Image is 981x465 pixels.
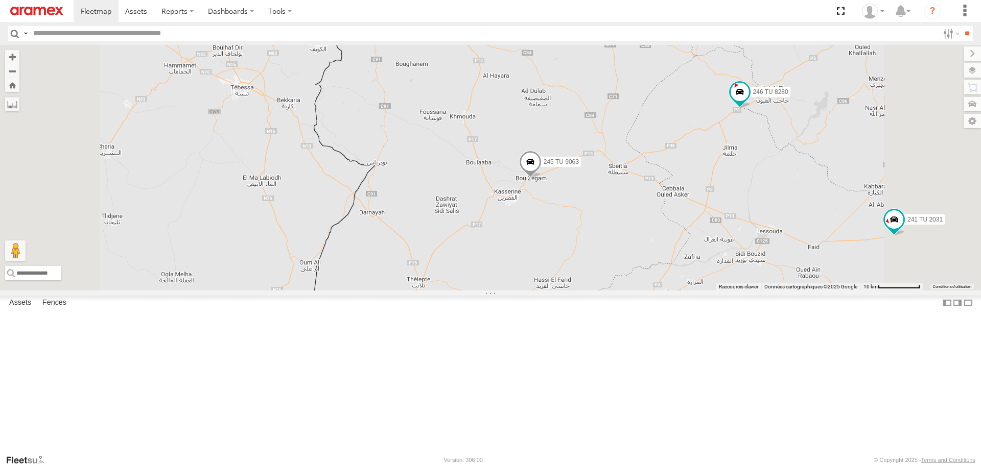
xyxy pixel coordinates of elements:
[5,78,19,92] button: Zoom Home
[907,216,943,223] span: 241 TU 2031
[4,296,36,310] label: Assets
[860,283,923,290] button: Échelle de la carte : 10 km pour 79 pixels
[952,296,963,310] label: Dock Summary Table to the Right
[5,64,19,78] button: Zoom out
[963,296,973,310] label: Hide Summary Table
[863,284,878,289] span: 10 km
[719,283,758,290] button: Raccourcis clavier
[924,3,941,19] i: ?
[933,284,972,288] a: Conditions d'utilisation (s'ouvre dans un nouvel onglet)
[858,4,888,19] div: Youssef Smat
[37,296,72,310] label: Fences
[753,89,788,96] span: 246 TU 8280
[942,296,952,310] label: Dock Summary Table to the Left
[764,284,857,289] span: Données cartographiques ©2025 Google
[10,7,63,15] img: aramex-logo.svg
[544,158,579,165] span: 245 TU 9063
[5,97,19,111] label: Measure
[21,26,30,41] label: Search Query
[5,50,19,64] button: Zoom in
[444,457,483,463] div: Version: 306.00
[921,457,975,463] a: Terms and Conditions
[939,26,961,41] label: Search Filter Options
[964,114,981,128] label: Map Settings
[5,240,26,261] button: Faites glisser Pegman sur la carte pour ouvrir Street View
[874,457,975,463] div: © Copyright 2025 -
[6,455,53,465] a: Visit our Website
